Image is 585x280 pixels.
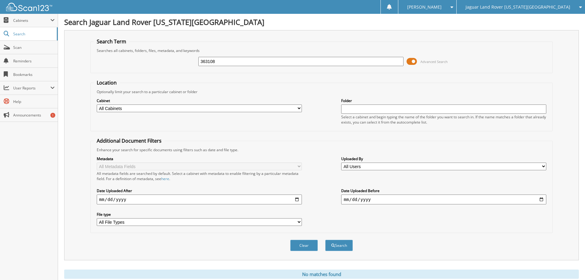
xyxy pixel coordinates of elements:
[466,5,570,9] span: Jaguar Land Rover [US_STATE][GEOGRAPHIC_DATA]
[13,72,55,77] span: Bookmarks
[50,113,55,118] div: 1
[97,156,302,161] label: Metadata
[13,31,54,37] span: Search
[13,112,55,118] span: Announcements
[290,240,318,251] button: Clear
[94,89,549,94] div: Optionally limit your search to a particular cabinet or folder
[94,38,129,45] legend: Search Term
[94,79,120,86] legend: Location
[94,147,549,152] div: Enhance your search for specific documents using filters such as date and file type.
[407,5,442,9] span: [PERSON_NAME]
[341,195,546,204] input: end
[341,188,546,193] label: Date Uploaded Before
[97,171,302,181] div: All metadata fields are searched by default. Select a cabinet with metadata to enable filtering b...
[420,59,448,64] span: Advanced Search
[97,188,302,193] label: Date Uploaded After
[6,3,52,11] img: scan123-logo-white.svg
[13,45,55,50] span: Scan
[325,240,353,251] button: Search
[64,17,579,27] h1: Search Jaguar Land Rover [US_STATE][GEOGRAPHIC_DATA]
[13,58,55,64] span: Reminders
[94,137,165,144] legend: Additional Document Filters
[13,99,55,104] span: Help
[161,176,169,181] a: here
[94,48,549,53] div: Searches all cabinets, folders, files, metadata, and keywords
[97,212,302,217] label: File type
[341,114,546,125] div: Select a cabinet and begin typing the name of the folder you want to search in. If the name match...
[64,270,579,279] div: No matches found
[341,156,546,161] label: Uploaded By
[13,85,50,91] span: User Reports
[341,98,546,103] label: Folder
[97,98,302,103] label: Cabinet
[13,18,50,23] span: Cabinets
[97,195,302,204] input: start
